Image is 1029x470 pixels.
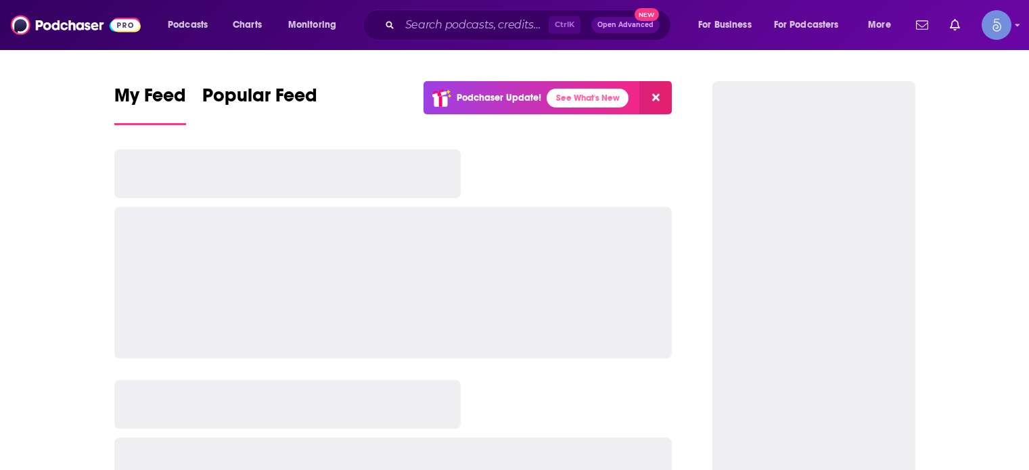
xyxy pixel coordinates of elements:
div: Search podcasts, credits, & more... [375,9,684,41]
span: Popular Feed [202,84,317,115]
span: Ctrl K [549,16,580,34]
span: My Feed [114,84,186,115]
a: My Feed [114,84,186,125]
img: User Profile [982,10,1011,40]
span: Podcasts [168,16,208,34]
p: Podchaser Update! [457,92,541,103]
button: open menu [689,14,769,36]
button: open menu [765,14,859,36]
span: More [868,16,891,34]
span: For Business [698,16,752,34]
span: New [635,8,659,21]
span: For Podcasters [774,16,839,34]
span: Charts [233,16,262,34]
a: See What's New [547,89,628,108]
span: Open Advanced [597,22,654,28]
a: Charts [224,14,270,36]
img: Podchaser - Follow, Share and Rate Podcasts [11,12,141,38]
button: open menu [279,14,354,36]
a: Show notifications dropdown [944,14,965,37]
input: Search podcasts, credits, & more... [400,14,549,36]
button: open menu [859,14,908,36]
button: Open AdvancedNew [591,17,660,33]
span: Monitoring [288,16,336,34]
button: Show profile menu [982,10,1011,40]
button: open menu [158,14,225,36]
a: Popular Feed [202,84,317,125]
span: Logged in as Spiral5-G1 [982,10,1011,40]
a: Show notifications dropdown [911,14,934,37]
